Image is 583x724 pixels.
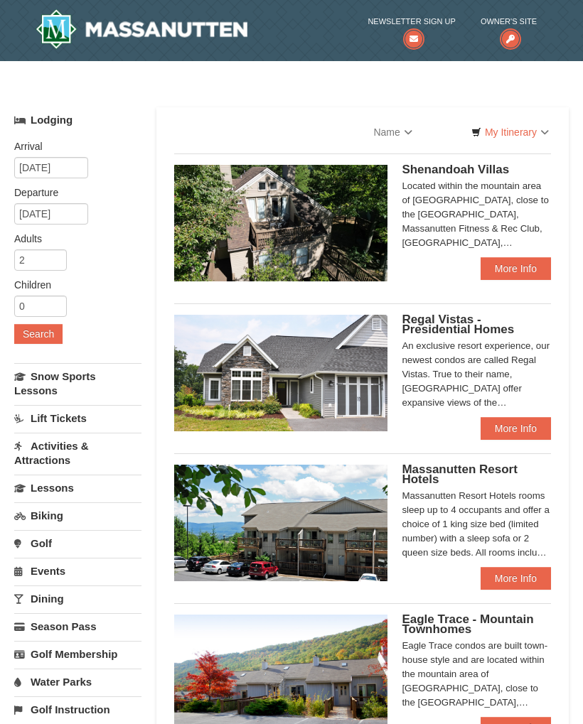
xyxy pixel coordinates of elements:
[402,163,509,176] span: Shenandoah Villas
[402,463,517,486] span: Massanutten Resort Hotels
[174,465,387,581] img: 19219026-1-e3b4ac8e.jpg
[402,612,533,636] span: Eagle Trace - Mountain Townhomes
[368,14,455,43] a: Newsletter Sign Up
[14,278,131,292] label: Children
[14,669,141,695] a: Water Parks
[14,363,141,404] a: Snow Sports Lessons
[14,405,141,431] a: Lift Tickets
[174,315,387,431] img: 19218991-1-902409a9.jpg
[36,9,247,49] a: Massanutten Resort
[363,118,422,146] a: Name
[14,324,63,344] button: Search
[402,489,551,560] div: Massanutten Resort Hotels rooms sleep up to 4 occupants and offer a choice of 1 king size bed (li...
[14,433,141,473] a: Activities & Attractions
[402,313,514,336] span: Regal Vistas - Presidential Homes
[14,641,141,667] a: Golf Membership
[481,14,537,28] span: Owner's Site
[14,585,141,612] a: Dining
[14,232,131,246] label: Adults
[368,14,455,28] span: Newsletter Sign Up
[14,558,141,584] a: Events
[14,185,131,200] label: Departure
[36,9,247,49] img: Massanutten Resort Logo
[481,257,551,280] a: More Info
[14,139,131,153] label: Arrival
[14,475,141,501] a: Lessons
[14,613,141,639] a: Season Pass
[14,696,141,723] a: Golf Instruction
[402,179,551,250] div: Located within the mountain area of [GEOGRAPHIC_DATA], close to the [GEOGRAPHIC_DATA], Massanutte...
[481,417,551,440] a: More Info
[481,567,551,590] a: More Info
[402,639,551,710] div: Eagle Trace condos are built town-house style and are located within the mountain area of [GEOGRA...
[462,121,558,143] a: My Itinerary
[174,165,387,281] img: 19219019-2-e70bf45f.jpg
[481,14,537,43] a: Owner's Site
[14,107,141,133] a: Lodging
[14,502,141,529] a: Biking
[402,339,551,410] div: An exclusive resort experience, our newest condos are called Regal Vistas. True to their name, [G...
[14,530,141,556] a: Golf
